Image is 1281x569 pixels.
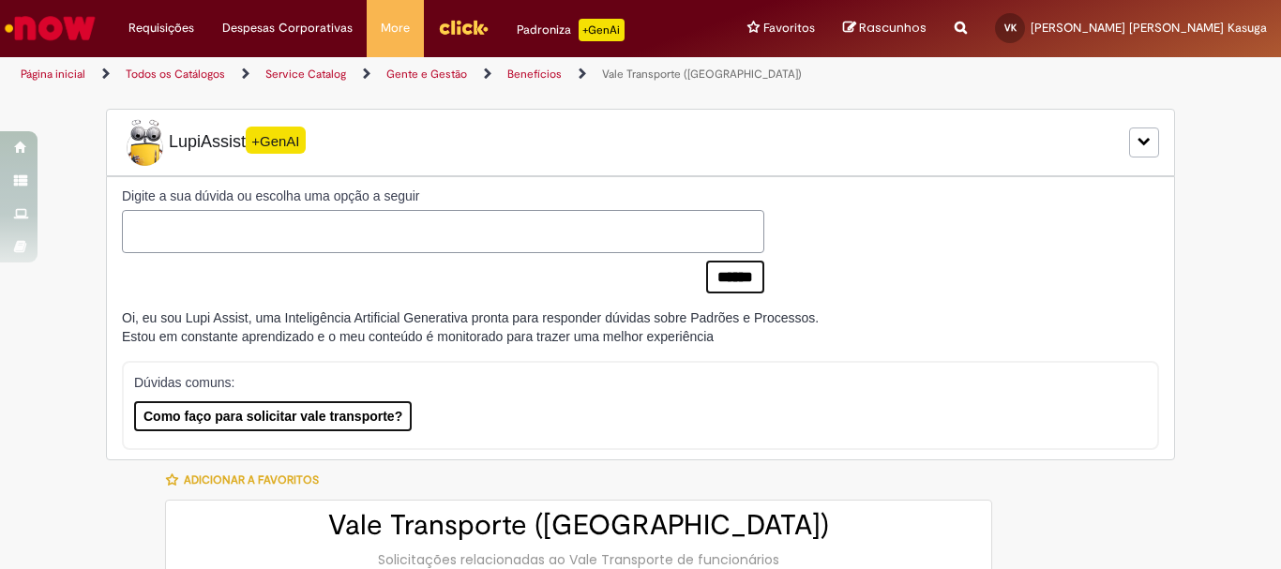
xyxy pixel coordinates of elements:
span: More [381,19,410,37]
div: LupiLupiAssist+GenAI [106,109,1175,176]
span: Adicionar a Favoritos [184,472,319,487]
a: Gente e Gestão [386,67,467,82]
span: Despesas Corporativas [222,19,353,37]
p: Dúvidas comuns: [134,373,1132,392]
label: Digite a sua dúvida ou escolha uma opção a seguir [122,187,764,205]
button: Como faço para solicitar vale transporte? [134,401,412,431]
a: Todos os Catálogos [126,67,225,82]
span: VK [1004,22,1017,34]
img: click_logo_yellow_360x200.png [438,13,489,41]
h2: Vale Transporte ([GEOGRAPHIC_DATA]) [185,510,972,541]
div: Oi, eu sou Lupi Assist, uma Inteligência Artificial Generativa pronta para responder dúvidas sobr... [122,308,819,346]
a: Página inicial [21,67,85,82]
span: Favoritos [763,19,815,37]
img: ServiceNow [2,9,98,47]
span: Requisições [128,19,194,37]
a: Service Catalog [265,67,346,82]
span: LupiAssist [122,119,306,166]
img: Lupi [122,119,169,166]
div: Solicitações relacionadas ao Vale Transporte de funcionários [185,550,972,569]
span: [PERSON_NAME] [PERSON_NAME] Kasuga [1031,20,1267,36]
div: Padroniza [517,19,625,41]
a: Rascunhos [843,20,927,37]
span: Rascunhos [859,19,927,37]
ul: Trilhas de página [14,57,840,92]
a: Benefícios [507,67,562,82]
p: +GenAi [579,19,625,41]
a: Vale Transporte ([GEOGRAPHIC_DATA]) [602,67,802,82]
span: +GenAI [246,127,306,154]
button: Adicionar a Favoritos [165,460,329,500]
